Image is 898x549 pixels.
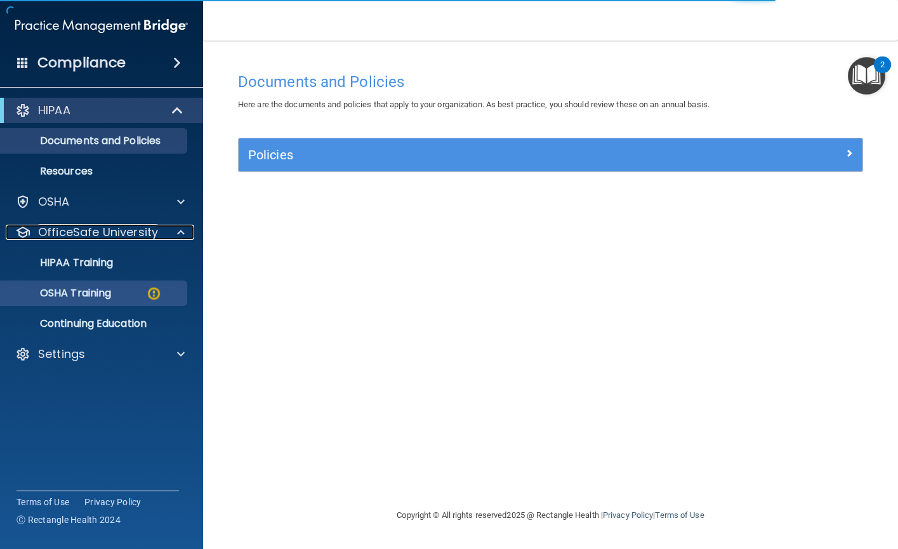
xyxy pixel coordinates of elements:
[15,347,185,362] a: Settings
[38,347,85,362] p: Settings
[38,103,70,118] p: HIPAA
[15,103,184,118] a: HIPAA
[655,510,704,520] a: Terms of Use
[248,145,853,165] a: Policies
[8,256,113,269] p: HIPAA Training
[603,510,653,520] a: Privacy Policy
[17,496,69,508] a: Terms of Use
[84,496,142,508] a: Privacy Policy
[248,148,697,162] h5: Policies
[238,74,863,90] h4: Documents and Policies
[146,286,162,301] img: warning-circle.0cc9ac19.png
[8,317,182,330] p: Continuing Education
[15,225,185,240] a: OfficeSafe University
[15,13,188,39] img: PMB logo
[8,165,182,178] p: Resources
[37,54,126,72] h4: Compliance
[880,65,885,81] div: 2
[38,225,158,240] p: OfficeSafe University
[8,135,182,147] p: Documents and Policies
[319,495,782,536] div: Copyright © All rights reserved 2025 @ Rectangle Health | |
[17,513,121,526] span: Ⓒ Rectangle Health 2024
[238,100,710,109] span: Here are the documents and policies that apply to your organization. As best practice, you should...
[38,194,70,209] p: OSHA
[848,57,885,95] button: Open Resource Center, 2 new notifications
[15,194,185,209] a: OSHA
[8,287,111,300] p: OSHA Training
